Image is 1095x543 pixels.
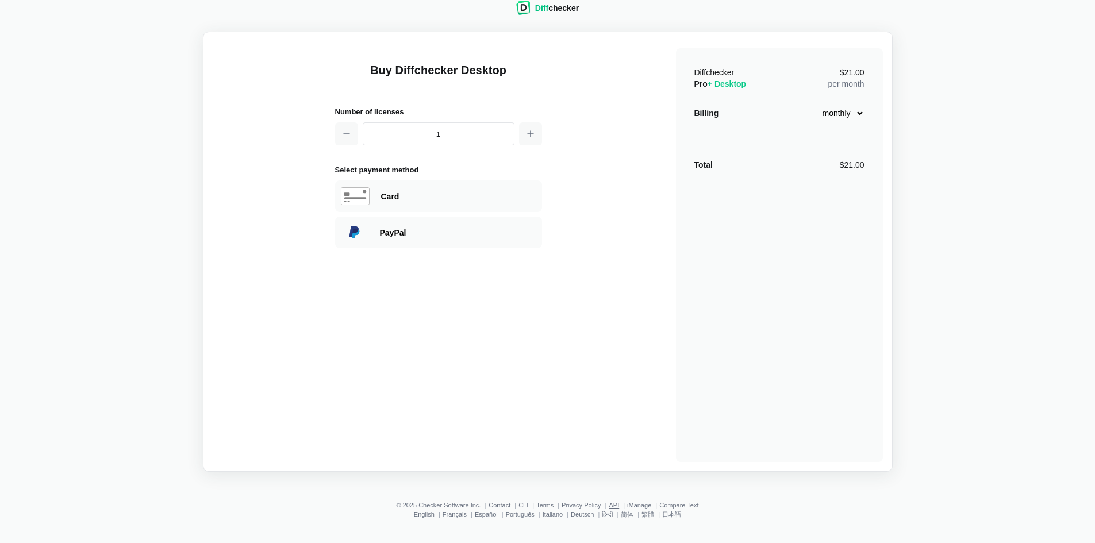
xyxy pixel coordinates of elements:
div: $21.00 [840,159,865,171]
a: CLI [518,502,528,509]
h2: Number of licenses [335,106,542,118]
a: हिन्दी [602,511,613,518]
a: 日本語 [662,511,681,518]
div: Paying with PayPal [335,217,542,248]
span: $21.00 [840,68,865,76]
a: Diffchecker logoDiffchecker [516,7,579,17]
a: Português [506,511,535,518]
h1: Buy Diffchecker Desktop [335,62,542,92]
a: Español [475,511,498,518]
a: Contact [489,502,510,509]
h2: Select payment method [335,164,542,176]
a: Privacy Policy [562,502,601,509]
a: Italiano [543,511,563,518]
a: API [609,502,619,509]
div: Paying with Card [335,180,542,212]
a: Terms [536,502,554,509]
a: Compare Text [659,502,698,509]
div: Paying with PayPal [380,227,536,238]
span: Diff [535,3,548,13]
div: Paying with Card [381,191,536,202]
input: 1 [363,122,514,145]
strong: Total [694,160,713,170]
div: per month [828,67,864,90]
a: English [414,511,435,518]
li: © 2025 Checker Software Inc. [396,502,489,509]
a: 简体 [621,511,633,518]
div: checker [535,2,579,14]
div: Billing [694,107,719,119]
img: Diffchecker logo [516,1,531,15]
span: + Desktop [708,79,746,88]
a: iManage [627,502,651,509]
a: 繁體 [641,511,654,518]
span: Diffchecker [694,68,735,77]
a: Deutsch [571,511,594,518]
a: Français [443,511,467,518]
span: Pro [694,79,747,88]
